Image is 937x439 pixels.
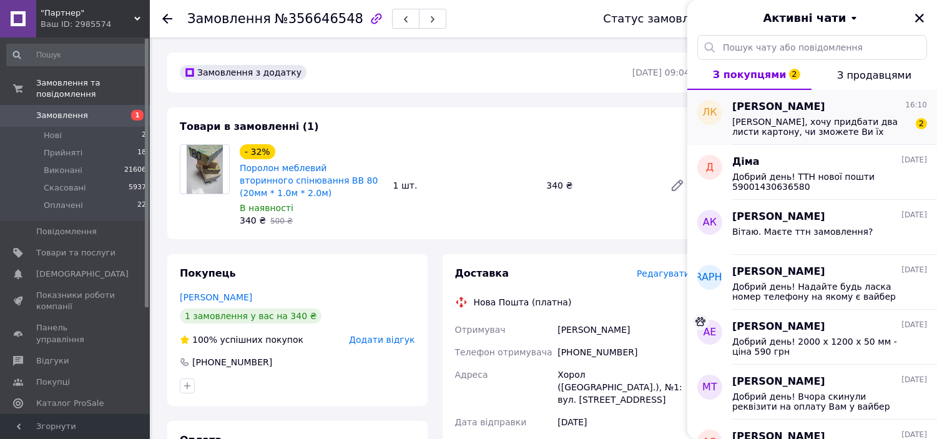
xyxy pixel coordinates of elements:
div: 340 ₴ [541,177,660,194]
div: Ваш ID: 2985574 [41,19,150,30]
span: Добрий день! 2000 х 1200 х 50 мм - ціна 590 грн [732,337,910,357]
span: АК [703,215,717,230]
span: [DEMOGRAPHIC_DATA] [36,269,129,280]
span: Адреса [455,370,488,380]
div: Статус замовлення [603,12,718,25]
div: [DATE] [555,411,692,433]
div: [PHONE_NUMBER] [555,341,692,363]
span: МТ [702,380,717,395]
span: Д [706,160,714,175]
span: Отримувач [455,325,506,335]
span: №356646548 [275,11,363,26]
span: 1 [131,110,144,121]
span: [DATE] [901,265,927,275]
span: 5937 [129,182,146,194]
span: ЛК [702,106,717,120]
button: ДДіма[DATE]Добрий день! ТТН нової пошти 59001430636580 [687,145,937,200]
div: успішних покупок [180,333,303,346]
span: 500 ₴ [270,217,293,225]
div: [PHONE_NUMBER] [191,356,273,368]
span: Виконані [44,165,82,176]
span: Панель управління [36,322,115,345]
span: Добрий день! ТТН нової пошти 59001430636580 [732,172,910,192]
div: - 32% [240,144,275,159]
span: Вітаю. Маєте ттн замовлення? [732,227,873,237]
div: Нова Пошта (платна) [471,296,575,308]
span: [PERSON_NAME] [732,100,825,114]
span: 16:10 [905,100,927,111]
div: 1 шт. [388,177,542,194]
span: АЕ [703,325,716,340]
button: Активні чати [722,10,902,26]
span: Активні чати [763,10,846,26]
span: Телефон отримувача [455,347,552,357]
button: [DEMOGRAPHIC_DATA][PERSON_NAME][DATE]Добрий день! Надайте будь ласка номер телефону на якому є ва... [687,255,937,310]
span: [DATE] [901,375,927,385]
span: Доставка [455,267,509,279]
span: [PERSON_NAME] [732,210,825,224]
span: Добрий день! Вчора скинули реквізити на оплату Вам у вайбер [732,392,910,412]
button: Закрити [912,11,927,26]
span: [PERSON_NAME], хочу придбати два листи картону, чи зможете Ви їх перерізати навпіл 500x800 для пе... [732,117,910,137]
span: 2 [142,130,146,141]
div: Хорол ([GEOGRAPHIC_DATA].), №1: вул. [STREET_ADDRESS] [555,363,692,411]
a: Редагувати [665,173,690,198]
button: АК[PERSON_NAME][DATE]Вітаю. Маєте ттн замовлення? [687,200,937,255]
span: Показники роботи компанії [36,290,115,312]
span: [PERSON_NAME] [732,265,825,279]
span: 18 [137,147,146,159]
div: Повернутися назад [162,12,172,25]
span: Товари в замовленні (1) [180,121,319,132]
span: Діма [732,155,760,169]
span: Дата відправки [455,417,527,427]
span: [DEMOGRAPHIC_DATA] [653,270,767,285]
a: [PERSON_NAME] [180,292,252,302]
span: 2 [916,118,927,129]
span: В наявності [240,203,293,213]
span: Каталог ProSale [36,398,104,409]
span: 340 ₴ [240,215,266,225]
img: Поролон меблевий вторинного спінювання ВВ 80 (20мм * 1.0м * 2.0м) [187,145,223,194]
span: Скасовані [44,182,86,194]
span: Замовлення [187,11,271,26]
span: Додати відгук [349,335,415,345]
span: 22 [137,200,146,211]
span: Замовлення та повідомлення [36,77,150,100]
span: [DATE] [901,320,927,330]
span: Оплачені [44,200,83,211]
span: [PERSON_NAME] [732,375,825,389]
span: Нові [44,130,62,141]
span: Замовлення [36,110,88,121]
span: [DATE] [901,155,927,165]
button: З покупцями2 [687,60,812,90]
span: [DATE] [901,210,927,220]
span: Прийняті [44,147,82,159]
span: Повідомлення [36,226,97,237]
span: З покупцями [713,69,787,81]
span: Відгуки [36,355,69,367]
span: Добрий день! Надайте будь ласка номер телефону на якому є вайбер або телеграм, щоб вислати рахунок [732,282,910,302]
button: ЛК[PERSON_NAME]16:10[PERSON_NAME], хочу придбати два листи картону, чи зможете Ви їх перерізати н... [687,90,937,145]
div: Замовлення з додатку [180,65,307,80]
button: З продавцями [812,60,937,90]
div: [PERSON_NAME] [555,318,692,341]
span: [PERSON_NAME] [732,320,825,334]
input: Пошук [6,44,147,66]
time: [DATE] 09:04 [632,67,690,77]
button: МТ[PERSON_NAME][DATE]Добрий день! Вчора скинули реквізити на оплату Вам у вайбер [687,365,937,420]
input: Пошук чату або повідомлення [697,35,927,60]
span: Редагувати [637,269,690,279]
span: 100% [192,335,217,345]
span: Товари та послуги [36,247,115,259]
span: Покупці [36,377,70,388]
span: "Партнер" [41,7,134,19]
span: 21606 [124,165,146,176]
button: АЕ[PERSON_NAME][DATE]Добрий день! 2000 х 1200 х 50 мм - ціна 590 грн [687,310,937,365]
span: З продавцями [837,69,911,81]
span: Покупець [180,267,236,279]
a: Поролон меблевий вторинного спінювання ВВ 80 (20мм * 1.0м * 2.0м) [240,163,378,198]
div: 1 замовлення у вас на 340 ₴ [180,308,321,323]
span: 2 [789,69,800,80]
